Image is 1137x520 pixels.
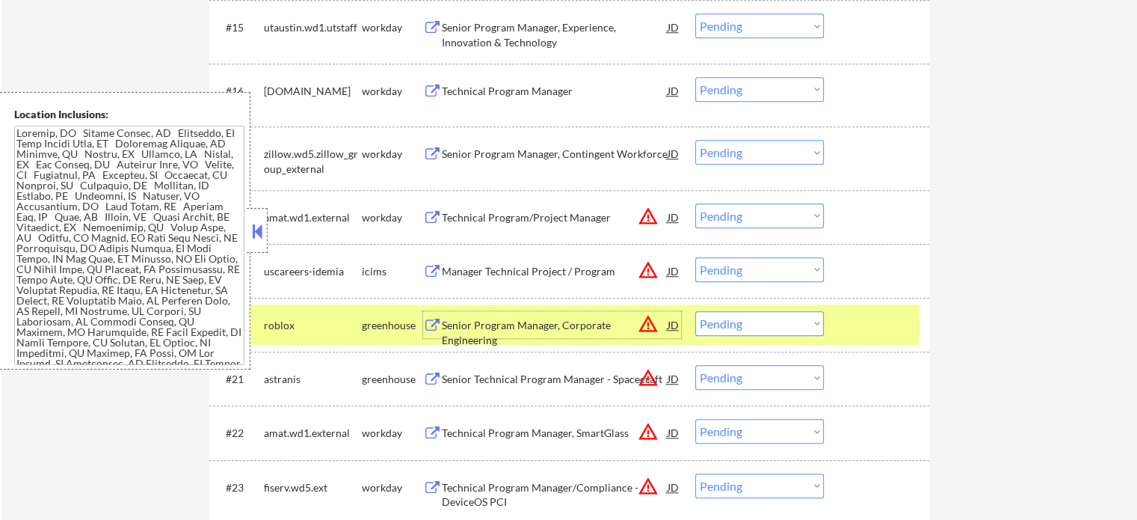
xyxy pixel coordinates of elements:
[666,77,681,104] div: JD
[638,367,659,388] button: warning_amber
[226,372,252,387] div: #21
[666,474,681,501] div: JD
[442,426,668,441] div: Technical Program Manager, SmartGlass
[442,147,668,162] div: Senior Program Manager, Contingent Workforce
[362,20,423,35] div: workday
[666,204,681,230] div: JD
[264,264,362,279] div: uscareers-idemia
[362,147,423,162] div: workday
[14,107,244,122] div: Location Inclusions:
[226,480,252,495] div: #23
[666,311,681,338] div: JD
[362,84,423,99] div: workday
[442,372,668,387] div: Senior Technical Program Manager - Spacecraft
[264,372,362,387] div: astranis
[638,476,659,497] button: warning_amber
[226,426,252,441] div: #22
[638,260,659,281] button: warning_amber
[362,372,423,387] div: greenhouse
[362,318,423,333] div: greenhouse
[264,318,362,333] div: roblox
[362,480,423,495] div: workday
[638,313,659,334] button: warning_amber
[442,318,668,347] div: Senior Program Manager, Corporate Engineering
[666,13,681,40] div: JD
[264,84,362,99] div: [DOMAIN_NAME]
[638,206,659,227] button: warning_amber
[442,84,668,99] div: Technical Program Manager
[226,84,252,99] div: #16
[264,210,362,225] div: amat.wd1.external
[442,210,668,225] div: Technical Program/Project Manager
[264,480,362,495] div: fiserv.wd5.ext
[442,480,668,510] div: Technical Program Manager/Compliance - DeviceOS PCI
[638,421,659,442] button: warning_amber
[226,20,252,35] div: #15
[264,426,362,441] div: amat.wd1.external
[264,20,362,35] div: utaustin.wd1.utstaff
[666,419,681,446] div: JD
[666,140,681,167] div: JD
[264,147,362,176] div: zillow.wd5.zillow_group_external
[362,210,423,225] div: workday
[362,426,423,441] div: workday
[362,264,423,279] div: icims
[442,20,668,49] div: Senior Program Manager, Experience, Innovation & Technology
[666,257,681,284] div: JD
[442,264,668,279] div: Manager Technical Project / Program
[666,365,681,392] div: JD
